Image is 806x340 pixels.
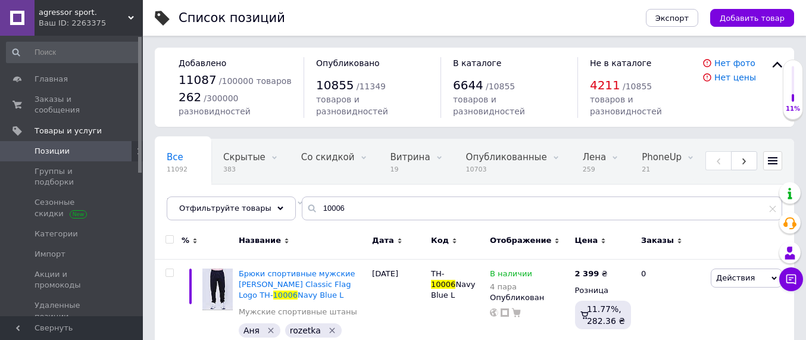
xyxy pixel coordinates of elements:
span: Все [167,152,183,163]
a: Мужские спортивные штаны [239,307,357,317]
input: Поиск [6,42,140,63]
button: Экспорт [646,9,698,27]
span: 262 [179,90,201,104]
span: Заказы и сообщения [35,94,110,116]
span: Аня [243,326,260,335]
span: Главная [35,74,68,85]
span: / 11349 [357,82,386,91]
svg: Удалить метку [266,326,276,335]
span: Категории [35,229,78,239]
span: Цена [575,235,598,246]
span: товаров и разновидностей [316,95,388,116]
a: Брюки спортивные мужские [PERSON_NAME] Classic Flag Logo TH-10006Navy Blue L [239,269,355,300]
span: Заказы [641,235,674,246]
span: В каталоге [453,58,501,68]
span: Товары и услуги [35,126,102,136]
b: 2 399 [575,269,599,278]
span: 10006 [273,291,298,300]
div: ₴ [575,269,608,279]
span: % [182,235,189,246]
div: Список позиций [179,12,285,24]
button: Добавить товар [710,9,794,27]
span: Navy Blue L [298,291,343,300]
span: Витрина [390,152,430,163]
span: 10855 [316,78,354,92]
span: 11092 [167,165,188,174]
span: Наклейки для авто и мото [167,197,291,208]
div: Розница [575,285,631,296]
span: 19 [390,165,430,174]
span: / 100000 товаров [219,76,292,86]
span: 21 [642,165,682,174]
div: 11% [783,105,802,113]
span: Экспорт [655,14,689,23]
span: TH- [431,269,444,278]
span: Отфильтруйте товары [179,204,271,213]
span: Брюки спортивные мужские [PERSON_NAME] Classic Flag Logo TH- [239,269,355,300]
img: Брюки спортивные мужские TOMMY HILFIGER Classic Flag Logo TH-10006 Navy Blue L [202,269,233,310]
span: / 300000 разновидностей [179,93,251,117]
span: Сезонные скидки [35,197,110,219]
span: Удаленные позиции [35,300,110,322]
span: Добавлено [179,58,226,68]
span: Действия [716,273,755,282]
span: agressor sport. [39,7,128,18]
div: 4 пара [490,282,532,291]
span: 383 [223,165,265,174]
button: Чат с покупателем [779,267,803,291]
span: 11087 [179,73,217,87]
input: Поиск по названию позиции, артикулу и поисковым запросам [302,196,782,220]
span: Не в каталоге [590,58,652,68]
span: Импорт [35,249,65,260]
span: В наличии [490,269,532,282]
span: товаров и разновидностей [453,95,525,116]
span: Опубликованные [466,152,547,163]
span: 4211 [590,78,620,92]
span: 6644 [453,78,483,92]
span: 11.77%, 282.36 ₴ [587,304,625,326]
span: / 10855 [486,82,515,91]
span: Лена [583,152,607,163]
div: Опубликован [490,292,569,303]
span: Добавить товар [720,14,785,23]
svg: Удалить метку [327,326,337,335]
span: Со скидкой [301,152,355,163]
span: / 10855 [623,82,652,91]
span: Код [431,235,449,246]
span: PhoneUp [642,152,682,163]
div: Ваш ID: 2263375 [39,18,143,29]
a: Нет фото [714,58,755,68]
span: Скрытые [223,152,265,163]
span: rozetka [290,326,321,335]
span: Опубликовано [316,58,380,68]
span: 10006 [431,280,455,289]
span: 259 [583,165,607,174]
span: Отображение [490,235,551,246]
span: Название [239,235,281,246]
a: Нет цены [714,73,756,82]
span: Группы и подборки [35,166,110,188]
span: товаров и разновидностей [590,95,662,116]
span: Navy Blue L [431,280,475,300]
span: Дата [372,235,394,246]
span: 10703 [466,165,547,174]
span: Позиции [35,146,70,157]
span: Акции и промокоды [35,269,110,291]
